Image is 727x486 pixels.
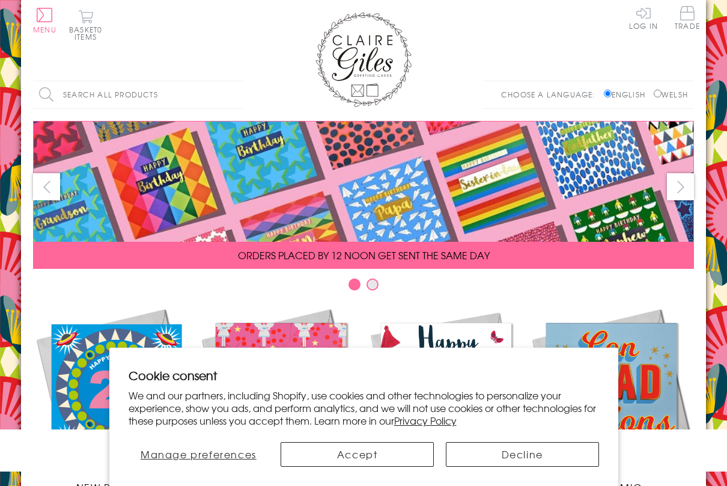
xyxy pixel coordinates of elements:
input: English [604,90,612,97]
h2: Cookie consent [129,367,599,384]
img: Claire Giles Greetings Cards [315,12,412,107]
button: Manage preferences [129,442,269,467]
span: 0 items [75,24,102,42]
label: English [604,89,651,100]
button: next [667,173,694,200]
span: Menu [33,24,56,35]
button: Accept [281,442,434,467]
span: ORDERS PLACED BY 12 NOON GET SENT THE SAME DAY [238,248,490,262]
button: Carousel Page 2 [367,278,379,291]
input: Search [231,81,243,108]
input: Search all products [33,81,243,108]
button: Carousel Page 1 (Current Slide) [348,278,360,291]
button: Decline [446,442,599,467]
label: Welsh [654,89,688,100]
p: Choose a language: [501,89,601,100]
a: Trade [675,6,700,32]
span: Manage preferences [141,447,257,461]
div: Carousel Pagination [33,278,694,297]
button: Basket0 items [69,10,102,40]
input: Welsh [654,90,662,97]
button: Menu [33,8,56,33]
span: Trade [675,6,700,29]
p: We and our partners, including Shopify, use cookies and other technologies to personalize your ex... [129,389,599,426]
a: Privacy Policy [394,413,457,428]
button: prev [33,173,60,200]
a: Log In [629,6,658,29]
